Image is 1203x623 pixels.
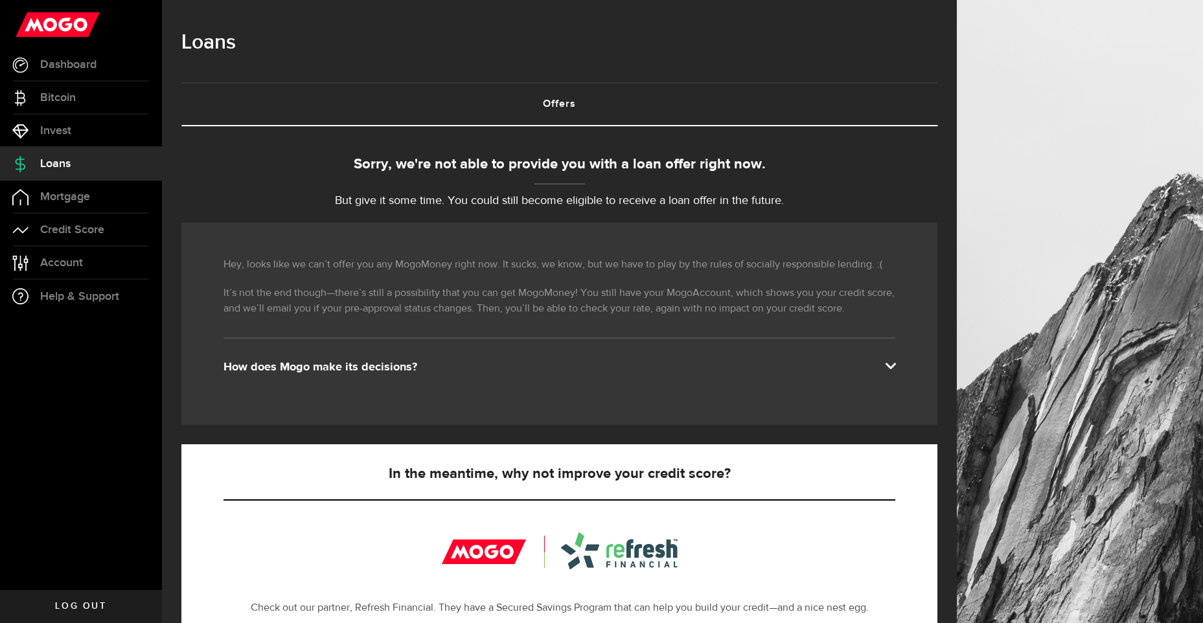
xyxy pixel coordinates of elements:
[181,154,937,176] div: Sorry, we're not able to provide you with a loan offer right now.
[40,191,90,203] span: Mortgage
[223,359,895,375] div: How does Mogo make its decisions?
[40,158,71,170] span: Loans
[40,59,97,71] span: Dashboard
[223,600,895,616] p: Check out our partner, Refresh Financial. They have a Secured Savings Program that can help you b...
[40,257,83,269] span: Account
[181,84,937,125] a: Offers
[40,224,104,236] span: Credit Score
[223,257,895,273] p: Hey, looks like we can’t offer you any MogoMoney right now. It sucks, we know, but we have to pla...
[40,125,71,137] span: Invest
[55,602,106,611] span: Log out
[40,92,76,104] span: Bitcoin
[181,192,937,210] p: But give it some time. You could still become eligible to receive a loan offer in the future.
[1149,569,1203,623] iframe: LiveChat chat widget
[181,82,937,126] ul: Tabs Navigation
[223,466,895,482] h5: In the meantime, why not improve your credit score?
[40,291,119,302] span: Help & Support
[181,26,937,60] h1: Loans
[223,286,895,317] p: It’s not the end though—there’s still a possibility that you can get MogoMoney! You still have yo...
